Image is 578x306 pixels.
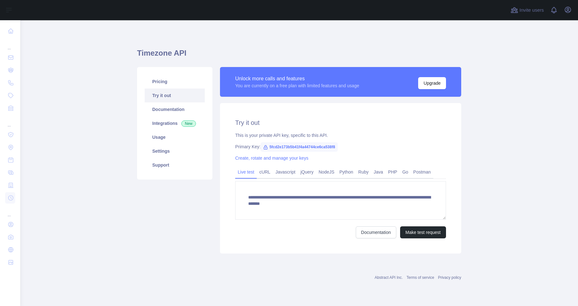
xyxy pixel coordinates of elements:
[235,118,446,127] h2: Try it out
[438,275,461,280] a: Privacy policy
[5,115,15,128] div: ...
[273,167,298,177] a: Javascript
[316,167,337,177] a: NodeJS
[400,167,411,177] a: Go
[145,116,205,130] a: Integrations New
[257,167,273,177] a: cURL
[235,167,257,177] a: Live test
[298,167,316,177] a: jQuery
[145,158,205,172] a: Support
[235,75,359,83] div: Unlock more calls and features
[418,77,446,89] button: Upgrade
[371,167,386,177] a: Java
[137,48,461,63] h1: Timezone API
[235,83,359,89] div: You are currently on a free plan with limited features and usage
[337,167,356,177] a: Python
[406,275,434,280] a: Terms of service
[145,102,205,116] a: Documentation
[261,142,338,152] span: 5fcd2e173b5b41f4a44744ce6ca538f8
[375,275,403,280] a: Abstract API Inc.
[235,156,308,161] a: Create, rotate and manage your keys
[235,132,446,138] div: This is your private API key, specific to this API.
[519,7,544,14] span: Invite users
[235,144,446,150] div: Primary Key:
[5,38,15,51] div: ...
[356,226,396,238] a: Documentation
[145,75,205,89] a: Pricing
[400,226,446,238] button: Make test request
[356,167,371,177] a: Ruby
[411,167,433,177] a: Postman
[145,89,205,102] a: Try it out
[509,5,545,15] button: Invite users
[145,130,205,144] a: Usage
[145,144,205,158] a: Settings
[181,120,196,127] span: New
[386,167,400,177] a: PHP
[5,205,15,217] div: ...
